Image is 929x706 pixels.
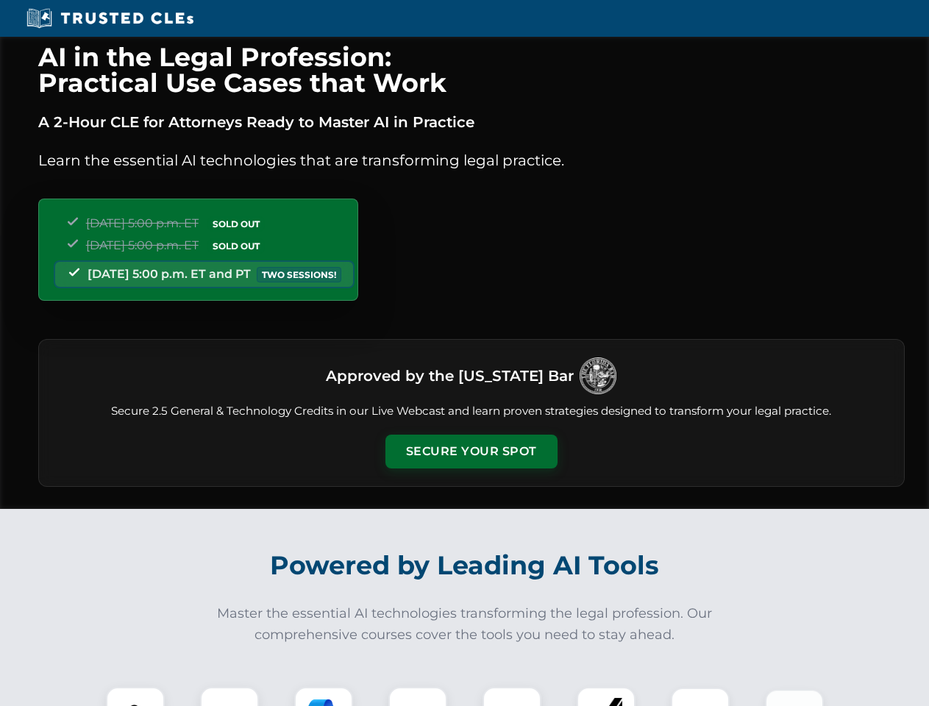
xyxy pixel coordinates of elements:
span: SOLD OUT [207,238,265,254]
span: [DATE] 5:00 p.m. ET [86,216,199,230]
p: Master the essential AI technologies transforming the legal profession. Our comprehensive courses... [207,603,722,646]
img: Logo [580,357,616,394]
h1: AI in the Legal Profession: Practical Use Cases that Work [38,44,905,96]
button: Secure Your Spot [385,435,558,468]
span: [DATE] 5:00 p.m. ET [86,238,199,252]
span: SOLD OUT [207,216,265,232]
img: Trusted CLEs [22,7,198,29]
h3: Approved by the [US_STATE] Bar [326,363,574,389]
p: Secure 2.5 General & Technology Credits in our Live Webcast and learn proven strategies designed ... [57,403,886,420]
p: Learn the essential AI technologies that are transforming legal practice. [38,149,905,172]
h2: Powered by Leading AI Tools [57,540,872,591]
p: A 2-Hour CLE for Attorneys Ready to Master AI in Practice [38,110,905,134]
